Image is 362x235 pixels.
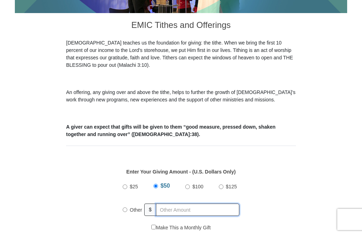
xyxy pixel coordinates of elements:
h3: EMIC Tithes and Offerings [66,13,296,39]
p: [DEMOGRAPHIC_DATA] teaches us the foundation for giving: the tithe. When we bring the first 10 pe... [66,39,296,69]
span: $25 [130,184,138,189]
span: $50 [160,183,170,189]
span: $100 [192,184,203,189]
span: $ [144,204,156,216]
strong: Enter Your Giving Amount - (U.S. Dollars Only) [126,169,235,175]
span: $125 [226,184,237,189]
b: A giver can expect that gifts will be given to them “good measure, pressed down, shaken together ... [66,124,275,137]
label: Make This a Monthly Gift [151,224,211,231]
input: Other Amount [156,204,239,216]
span: Other [130,207,142,213]
p: An offering, any giving over and above the tithe, helps to further the growth of [DEMOGRAPHIC_DAT... [66,89,296,104]
input: Make This a Monthly Gift [151,225,156,229]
